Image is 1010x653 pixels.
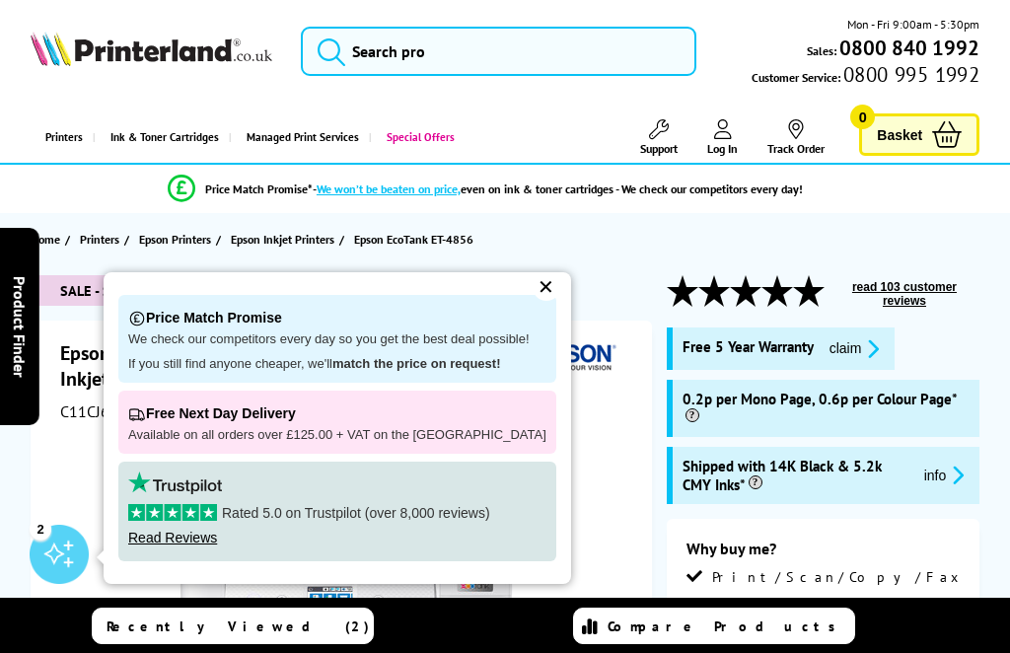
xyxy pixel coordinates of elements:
[80,229,124,250] a: Printers
[640,119,678,156] a: Support
[31,32,272,70] a: Printerland Logo
[128,305,546,331] p: Price Match Promise
[830,279,980,309] button: read 103 customer reviews
[767,119,825,156] a: Track Order
[839,35,979,61] b: 0800 840 1992
[92,608,373,644] a: Recently Viewed (2)
[313,181,803,196] div: - even on ink & toner cartridges - We check our competitors every day!
[231,229,339,250] a: Epson Inkjet Printers
[824,337,886,360] button: promo-description
[683,390,971,427] span: 0.2p per Mono Page, 0.6p per Colour Page*
[107,617,370,635] span: Recently Viewed (2)
[707,141,738,156] span: Log In
[128,427,546,444] p: Available on all orders over £125.00 + VAT on the [GEOGRAPHIC_DATA]
[877,121,922,148] span: Basket
[683,337,814,360] span: Free 5 Year Warranty
[317,181,461,196] span: We won’t be beaten on price,
[110,112,219,163] span: Ink & Toner Cartridges
[608,617,846,635] span: Compare Products
[850,105,875,129] span: 0
[369,112,465,163] a: Special Offers
[533,273,560,301] div: ✕
[859,113,979,156] a: Basket 0
[354,232,473,247] span: Epson EcoTank ET-4856
[128,356,546,373] p: If you still find anyone cheaper, we'll
[128,472,222,494] img: trustpilot rating
[30,518,51,540] div: 2
[128,331,546,348] p: We check our competitors every day so you get the best deal possible!
[205,181,313,196] span: Price Match Promise*
[31,112,93,163] a: Printers
[752,65,979,87] span: Customer Service:
[31,229,65,250] a: Home
[128,504,546,522] p: Rated 5.0 on Trustpilot (over 8,000 reviews)
[918,464,971,486] button: promo-description
[31,229,60,250] span: Home
[332,356,500,371] strong: match the price on request!
[139,229,216,250] a: Epson Printers
[712,568,966,586] span: Print/Scan/Copy/Fax
[128,400,546,427] p: Free Next Day Delivery
[683,457,908,494] span: Shipped with 14K Black & 5.2k CMY Inks*
[301,27,696,76] input: Search pro
[707,119,738,156] a: Log In
[60,340,529,392] h1: Epson EcoTank ET-4856 A4 Colour Multifunction Inkjet Printer
[93,112,229,163] a: Ink & Toner Cartridges
[31,32,272,66] img: Printerland Logo
[80,229,119,250] span: Printers
[836,38,979,57] a: 0800 840 1992
[128,504,217,521] img: stars-5.svg
[807,41,836,60] span: Sales:
[529,340,619,377] img: Epson
[128,530,217,545] a: Read Reviews
[573,608,854,644] a: Compare Products
[229,112,369,163] a: Managed Print Services
[840,65,979,84] span: 0800 995 1992
[60,401,163,421] span: C11CJ60407CA
[231,229,334,250] span: Epson Inkjet Printers
[10,276,30,378] span: Product Finder
[10,172,961,206] li: modal_Promise
[686,539,961,568] div: Why buy me?
[847,15,979,34] span: Mon - Fri 9:00am - 5:30pm
[640,141,678,156] span: Support
[139,229,211,250] span: Epson Printers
